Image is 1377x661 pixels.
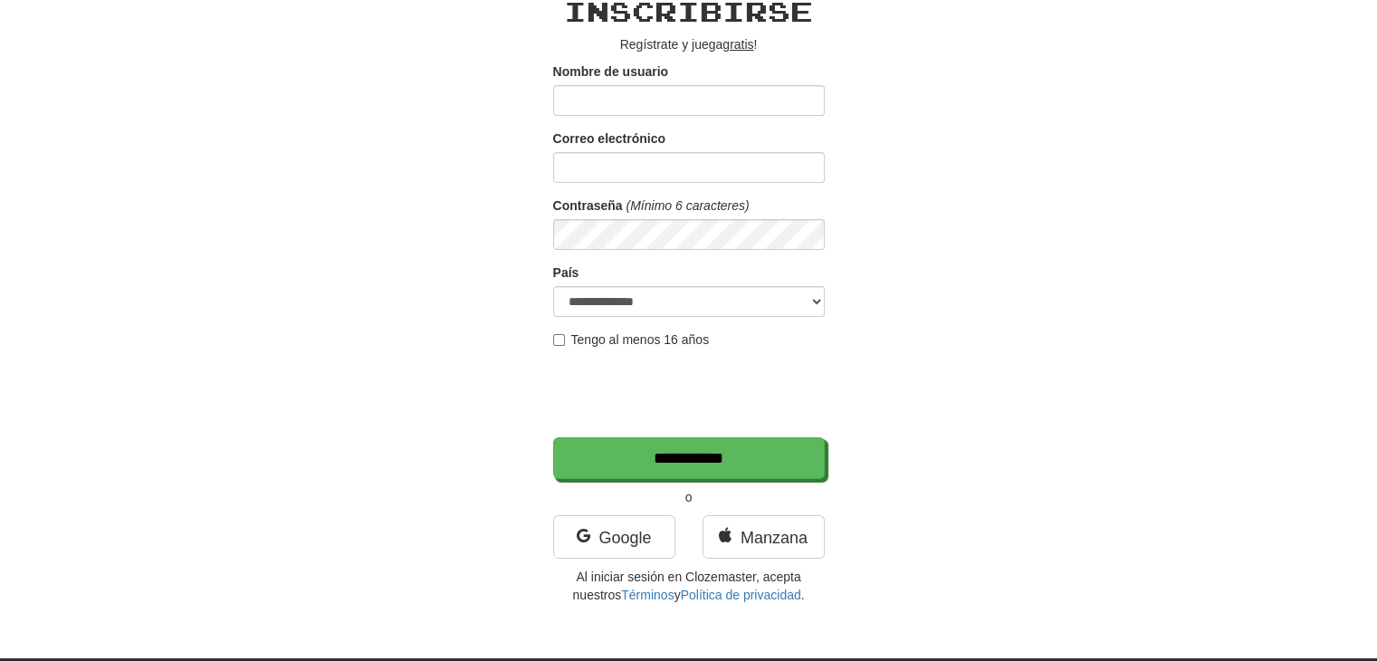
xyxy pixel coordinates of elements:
[685,490,693,504] font: o
[553,334,565,346] input: Tengo al menos 16 años
[741,529,808,547] font: Manzana
[626,198,749,213] font: (Mínimo 6 caracteres)
[553,515,675,559] a: Google
[553,198,623,213] font: Contraseña
[553,64,669,79] font: Nombre de usuario
[571,332,710,347] font: Tengo al menos 16 años
[620,37,723,52] font: Regístrate y juega
[681,588,801,602] a: Política de privacidad
[674,588,681,602] font: y
[553,131,665,146] font: Correo electrónico
[621,588,674,602] a: Términos
[722,37,753,52] font: gratis
[553,358,828,428] iframe: reCAPTCHA
[572,570,800,602] font: Al iniciar sesión en Clozemaster, acepta nuestros
[703,515,825,559] a: Manzana
[598,529,651,547] font: Google
[753,37,757,52] font: !
[553,265,579,280] font: País
[801,588,805,602] font: .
